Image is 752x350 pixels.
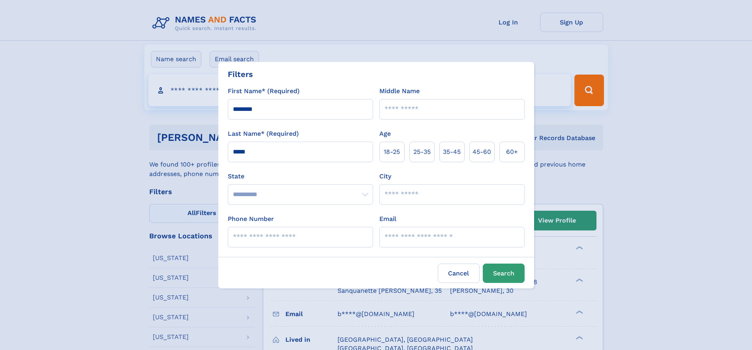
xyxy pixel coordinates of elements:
label: City [379,172,391,181]
span: 60+ [506,147,518,157]
span: 25‑35 [413,147,431,157]
label: Phone Number [228,214,274,224]
label: Middle Name [379,86,420,96]
button: Search [483,264,525,283]
label: Age [379,129,391,139]
span: 35‑45 [443,147,461,157]
label: First Name* (Required) [228,86,300,96]
span: 45‑60 [473,147,491,157]
label: Last Name* (Required) [228,129,299,139]
span: 18‑25 [384,147,400,157]
label: Cancel [438,264,480,283]
div: Filters [228,68,253,80]
label: State [228,172,373,181]
label: Email [379,214,396,224]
